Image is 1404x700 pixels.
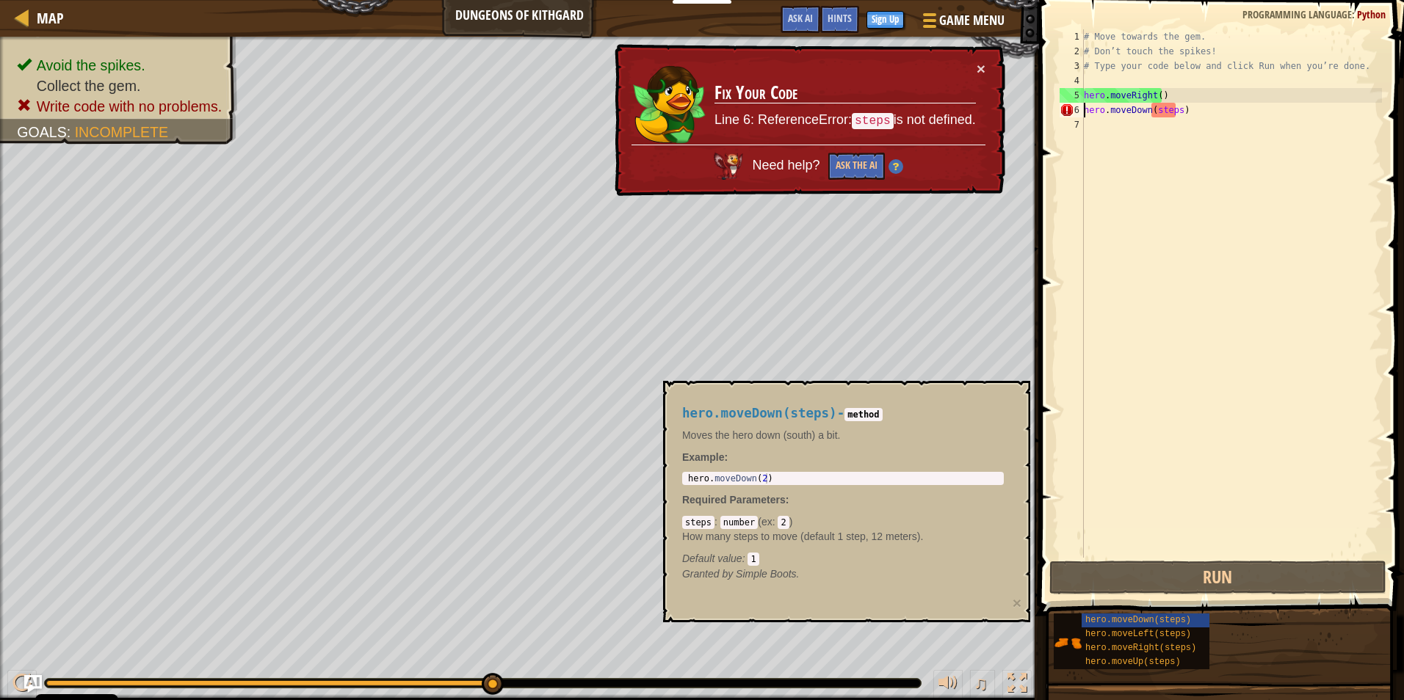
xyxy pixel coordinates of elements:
span: Ask AI [788,11,813,25]
span: : [67,124,75,140]
span: Incomplete [75,124,168,140]
span: Required Parameters [682,494,786,506]
div: 7 [1060,117,1084,132]
span: Hints [828,11,852,25]
code: steps [852,113,894,129]
span: hero.moveDown(steps) [1085,615,1191,625]
div: 5 [1060,88,1084,103]
code: 2 [778,516,789,529]
span: Example [682,451,725,463]
span: Write code with no problems. [37,98,222,114]
div: 2 [1060,44,1084,59]
li: Avoid the spikes. [17,55,222,76]
button: Game Menu [911,6,1013,40]
img: duck_zana.png [632,62,706,144]
div: 6 [1060,103,1084,117]
button: Toggle fullscreen [1002,670,1032,700]
button: Ctrl + P: Play [7,670,37,700]
button: ♫ [970,670,995,700]
div: ( ) [682,514,1004,566]
span: : [772,516,778,528]
p: Moves the hero down (south) a bit. [682,428,1004,442]
strong: : [682,451,728,463]
span: Avoid the spikes. [37,57,145,73]
a: Map [29,8,64,28]
span: : [1352,7,1357,21]
div: 4 [1060,73,1084,88]
span: : [714,516,720,528]
span: Map [37,8,64,28]
li: Write code with no problems. [17,96,222,117]
button: Ask AI [24,675,42,693]
button: Run [1049,561,1386,594]
img: AI [714,153,743,179]
button: × [977,61,985,76]
code: steps [682,516,714,529]
span: hero.moveLeft(steps) [1085,629,1191,639]
code: method [844,408,882,421]
button: Adjust volume [933,670,963,700]
span: Granted by [682,568,736,580]
img: portrait.png [1054,629,1082,657]
em: Simple Boots. [682,568,800,580]
span: : [742,553,748,564]
span: Goals [17,124,67,140]
p: How many steps to move (default 1 step, 12 meters). [682,529,1004,544]
span: hero.moveDown(steps) [682,406,837,420]
h3: Fix Your Code [714,83,976,103]
span: hero.moveUp(steps) [1085,657,1181,667]
span: ex [761,516,772,528]
span: Python [1357,7,1386,21]
span: Collect the gem. [37,78,141,94]
li: Collect the gem. [17,76,222,96]
span: Default value [682,553,742,564]
h4: - [682,406,1004,420]
code: 1 [748,553,759,566]
span: Programming language [1242,7,1352,21]
img: Hint [889,159,903,174]
button: Ask AI [781,6,820,33]
span: Game Menu [939,11,1005,30]
span: : [786,494,789,506]
p: Line 6: ReferenceError: is not defined. [714,111,976,130]
code: number [720,516,758,529]
span: Need help? [752,158,823,172]
span: ♫ [973,672,988,694]
button: Ask the AI [828,153,885,180]
button: × [1013,595,1021,610]
div: 3 [1060,59,1084,73]
span: hero.moveRight(steps) [1085,643,1196,653]
button: Sign Up [866,11,904,29]
div: 1 [1060,29,1084,44]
